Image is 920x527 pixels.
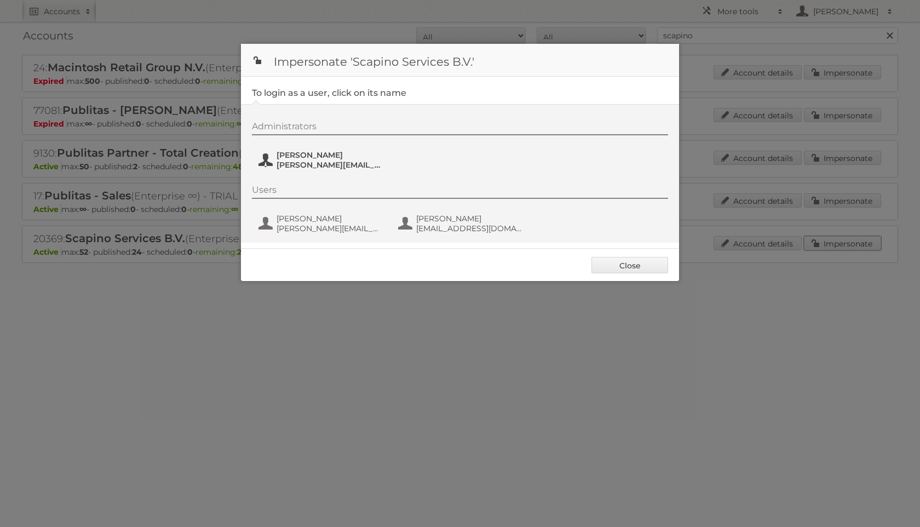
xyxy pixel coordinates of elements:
[252,121,668,135] div: Administrators
[257,213,386,234] button: [PERSON_NAME] [PERSON_NAME][EMAIL_ADDRESS][DOMAIN_NAME]
[252,88,406,98] legend: To login as a user, click on its name
[397,213,526,234] button: [PERSON_NAME] [EMAIL_ADDRESS][DOMAIN_NAME]
[277,150,383,160] span: [PERSON_NAME]
[241,44,679,77] h1: Impersonate 'Scapino Services B.V.'
[416,214,522,224] span: [PERSON_NAME]
[277,214,383,224] span: [PERSON_NAME]
[277,224,383,233] span: [PERSON_NAME][EMAIL_ADDRESS][DOMAIN_NAME]
[416,224,522,233] span: [EMAIL_ADDRESS][DOMAIN_NAME]
[591,257,668,273] a: Close
[257,149,386,171] button: [PERSON_NAME] [PERSON_NAME][EMAIL_ADDRESS][DOMAIN_NAME]
[252,185,668,199] div: Users
[277,160,383,170] span: [PERSON_NAME][EMAIL_ADDRESS][DOMAIN_NAME]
